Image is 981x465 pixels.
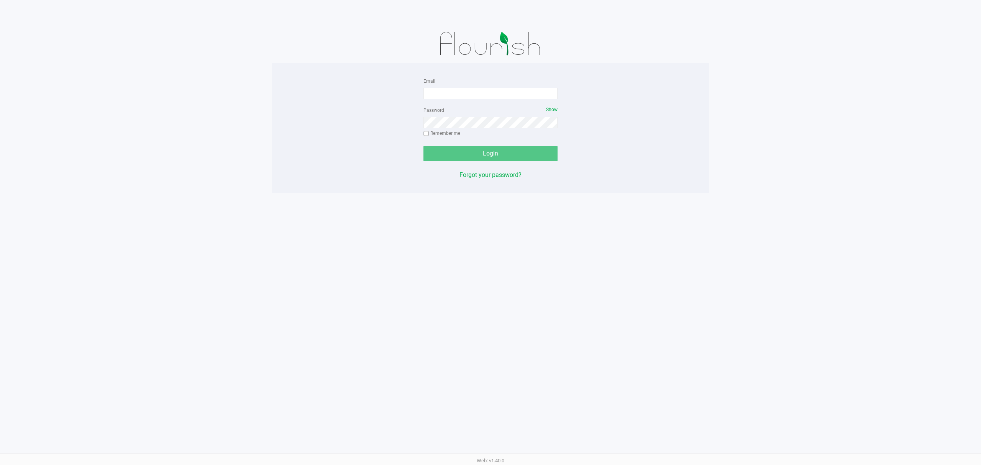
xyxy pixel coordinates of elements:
label: Email [423,78,435,85]
label: Remember me [423,130,460,137]
input: Remember me [423,131,429,136]
span: Show [546,107,558,112]
span: Web: v1.40.0 [477,458,504,463]
button: Forgot your password? [459,170,522,180]
label: Password [423,107,444,114]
